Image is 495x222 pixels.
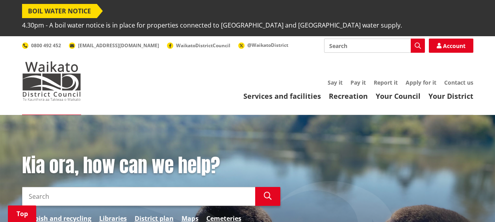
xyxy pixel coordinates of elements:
[176,42,230,49] span: WaikatoDistrictCouncil
[22,61,81,101] img: Waikato District Council - Te Kaunihera aa Takiwaa o Waikato
[406,79,436,86] a: Apply for it
[428,91,473,101] a: Your District
[247,42,288,48] span: @WaikatoDistrict
[22,4,97,18] span: BOIL WATER NOTICE
[22,154,280,177] h1: Kia ora, how can we help?
[429,39,473,53] a: Account
[31,42,61,49] span: 0800 492 452
[328,79,343,86] a: Say it
[78,42,159,49] span: [EMAIL_ADDRESS][DOMAIN_NAME]
[167,42,230,49] a: WaikatoDistrictCouncil
[374,79,398,86] a: Report it
[329,91,368,101] a: Recreation
[22,18,402,32] span: 4.30pm - A boil water notice is in place for properties connected to [GEOGRAPHIC_DATA] and [GEOGR...
[376,91,421,101] a: Your Council
[324,39,425,53] input: Search input
[444,79,473,86] a: Contact us
[22,42,61,49] a: 0800 492 452
[243,91,321,101] a: Services and facilities
[238,42,288,48] a: @WaikatoDistrict
[8,205,36,222] a: Top
[350,79,366,86] a: Pay it
[69,42,159,49] a: [EMAIL_ADDRESS][DOMAIN_NAME]
[22,187,255,206] input: Search input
